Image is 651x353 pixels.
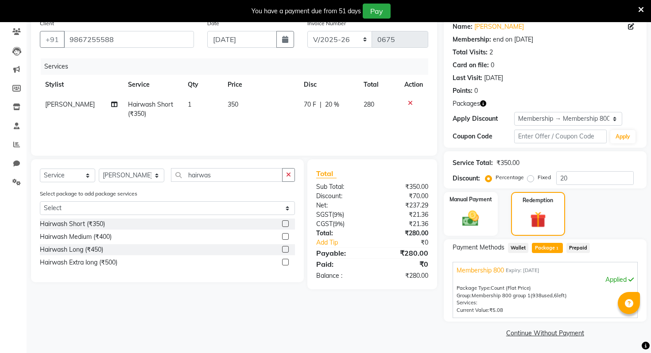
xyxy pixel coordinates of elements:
[372,192,434,201] div: ₹70.00
[310,192,372,201] div: Discount:
[399,75,428,95] th: Action
[64,31,194,48] input: Search by Name/Mobile/Email/Code
[372,201,434,210] div: ₹237.29
[566,243,590,253] span: Prepaid
[310,201,372,210] div: Net:
[307,19,346,27] label: Invoice Number
[538,173,551,181] label: Fixed
[316,169,337,178] span: Total
[457,307,489,313] span: Current Value:
[523,196,553,204] label: Redemption
[489,48,493,57] div: 2
[310,219,372,229] div: ( )
[453,243,504,252] span: Payment Methods
[188,100,191,108] span: 1
[610,130,635,143] button: Apply
[457,292,472,299] span: Group:
[372,210,434,219] div: ₹21.36
[453,61,489,70] div: Card on file:
[474,22,524,31] a: [PERSON_NAME]
[453,114,514,123] div: Apply Discount
[449,196,492,203] label: Manual Payment
[453,35,491,44] div: Membership:
[457,209,484,228] img: _cash.svg
[222,75,298,95] th: Price
[40,31,65,48] button: +91
[493,35,533,44] div: end on [DATE]
[372,219,434,229] div: ₹21.36
[310,259,372,269] div: Paid:
[457,275,634,284] div: Applied
[372,248,434,258] div: ₹280.00
[40,190,137,198] label: Select package to add package services
[446,329,645,338] a: Continue Without Payment
[45,100,95,108] span: [PERSON_NAME]
[383,238,435,247] div: ₹0
[472,292,531,299] span: Membership 800 group 1
[128,100,173,118] span: Hairwash Short (₹350)
[372,259,434,269] div: ₹0
[532,243,562,253] span: Package
[40,19,54,27] label: Client
[484,73,503,83] div: [DATE]
[453,73,482,83] div: Last Visit:
[40,245,103,254] div: Hairwash Long (₹450)
[554,292,557,299] span: 6
[496,173,524,181] label: Percentage
[252,7,361,16] div: You have a payment due from 51 days
[304,100,316,109] span: 70 F
[531,292,542,299] span: (938
[453,86,473,96] div: Points:
[555,246,560,251] span: 1
[453,48,488,57] div: Total Visits:
[228,100,238,108] span: 350
[453,174,480,183] div: Discount:
[453,22,473,31] div: Name:
[453,99,480,108] span: Packages
[316,220,333,228] span: CGST
[310,182,372,192] div: Sub Total:
[363,4,391,19] button: Pay
[123,75,182,95] th: Service
[525,210,551,230] img: _gift.svg
[491,285,531,291] span: Count (Flat Price)
[310,271,372,280] div: Balance :
[358,75,399,95] th: Total
[182,75,222,95] th: Qty
[372,271,434,280] div: ₹280.00
[171,168,283,182] input: Search or Scan
[320,100,322,109] span: |
[310,229,372,238] div: Total:
[40,232,112,242] div: Hairwash Medium (₹400)
[298,75,358,95] th: Disc
[41,58,435,75] div: Services
[372,182,434,192] div: ₹350.00
[372,229,434,238] div: ₹280.00
[506,267,539,274] span: Expiry: [DATE]
[364,100,374,108] span: 280
[310,248,372,258] div: Payable:
[40,258,117,267] div: Hairwash Extra long (₹500)
[496,158,519,168] div: ₹350.00
[310,210,372,219] div: ( )
[40,75,123,95] th: Stylist
[457,266,504,275] span: Membership 800
[334,211,342,218] span: 9%
[325,100,339,109] span: 20 %
[453,158,493,168] div: Service Total:
[334,220,343,227] span: 9%
[457,299,477,306] span: Services:
[508,243,529,253] span: Wallet
[453,132,514,141] div: Coupon Code
[514,130,607,143] input: Enter Offer / Coupon Code
[207,19,219,27] label: Date
[472,292,567,299] span: used, left)
[316,211,332,219] span: SGST
[474,86,478,96] div: 0
[40,219,105,229] div: Hairwash Short (₹350)
[489,307,503,313] span: ₹5.08
[491,61,494,70] div: 0
[457,285,491,291] span: Package Type:
[310,238,383,247] a: Add Tip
